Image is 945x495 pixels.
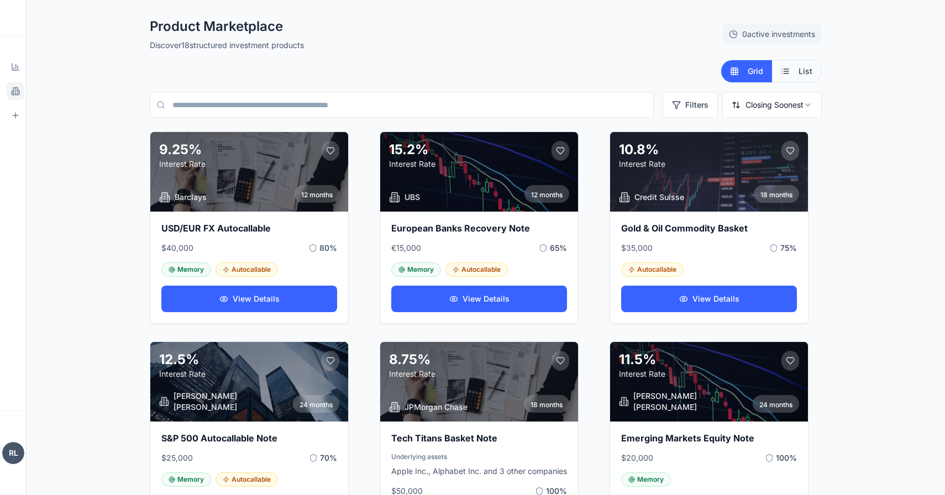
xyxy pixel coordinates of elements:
[2,442,24,464] span: RL
[389,141,435,159] div: 15.2 %
[760,191,792,199] span: 18 months
[150,40,304,51] p: Discover 18 structured investment products
[161,472,211,487] div: Memory
[391,223,567,234] h3: European Banks Recovery Note
[621,223,797,234] h3: Gold & Oil Commodity Basket
[174,391,293,413] span: [PERSON_NAME] [PERSON_NAME]
[300,401,333,409] span: 24 months
[301,191,333,199] span: 12 months
[531,191,563,199] span: 12 months
[619,368,665,380] div: Interest Rate
[619,351,665,368] div: 11.5 %
[391,433,567,444] h3: Tech Titans Basket Note
[445,262,508,277] div: Autocallable
[161,452,193,464] span: $25,000
[159,141,206,159] div: 9.25 %
[621,262,684,277] div: Autocallable
[748,66,763,77] span: Grid
[621,243,653,254] span: $35,000
[159,159,206,170] div: Interest Rate
[161,243,193,254] span: $40,000
[161,223,337,234] h3: USD/EUR FX Autocallable
[742,29,815,40] span: 0 active investments
[391,286,567,312] button: View Details
[161,286,337,312] button: View Details
[161,262,211,277] div: Memory
[389,368,435,380] div: Interest Rate
[405,192,420,203] span: UBS
[550,243,567,254] span: 65 %
[175,192,207,203] span: Barclays
[619,159,665,170] div: Interest Rate
[759,401,792,409] span: 24 months
[159,368,206,380] div: Interest Rate
[319,243,337,254] span: 80 %
[391,243,421,254] span: €15,000
[663,92,718,118] button: Filters
[633,391,753,413] span: [PERSON_NAME] [PERSON_NAME]
[780,243,797,254] span: 75 %
[772,60,821,82] button: List
[391,466,567,477] p: Apple Inc., Alphabet Inc. and 3 other companies
[320,452,337,464] span: 70 %
[621,286,797,312] button: View Details
[621,472,671,487] div: Memory
[391,262,441,277] div: Memory
[159,351,206,368] div: 12.5 %
[161,433,337,444] h3: S&P 500 Autocallable Note
[2,429,24,477] button: RL
[150,18,304,35] h1: Product Marketplace
[389,159,435,170] div: Interest Rate
[531,401,563,409] span: 18 months
[776,452,797,464] span: 100 %
[216,262,278,277] div: Autocallable
[391,452,447,461] span: Underlying assets
[216,472,278,487] div: Autocallable
[405,402,468,413] span: JPMorgan Chase
[621,452,653,464] span: $20,000
[634,192,684,203] span: Credit Suisse
[799,66,812,77] span: List
[389,351,435,368] div: 8.75 %
[619,141,665,159] div: 10.8 %
[621,433,797,444] h3: Emerging Markets Equity Note
[721,60,772,82] button: Grid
